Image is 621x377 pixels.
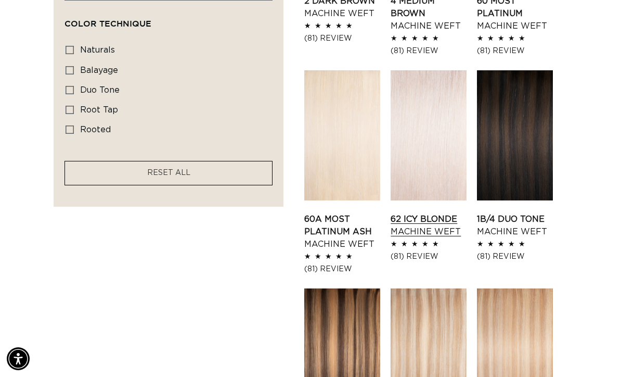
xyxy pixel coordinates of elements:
[80,86,120,94] span: duo tone
[477,213,553,238] a: 1B/4 Duo Tone Machine Weft
[304,213,380,250] a: 60A Most Platinum Ash Machine Weft
[64,1,273,38] summary: Color Technique (0 selected)
[80,125,111,134] span: rooted
[80,66,118,74] span: balayage
[147,169,190,177] span: RESET ALL
[64,19,151,28] span: Color Technique
[391,213,467,238] a: 62 Icy Blonde Machine Weft
[569,327,621,377] iframe: Chat Widget
[80,46,115,54] span: naturals
[7,347,30,370] div: Accessibility Menu
[80,106,118,114] span: root tap
[147,167,190,180] a: RESET ALL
